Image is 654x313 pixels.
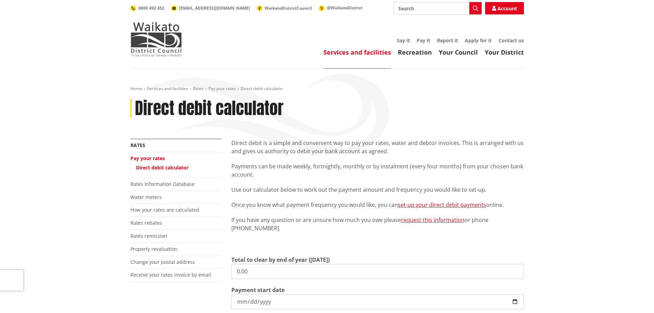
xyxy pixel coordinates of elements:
[130,233,167,239] a: Rates remission
[265,5,312,11] span: WaikatoDistrictCouncil
[130,259,195,265] a: Change your postal address
[498,37,524,44] a: Contact us
[130,206,199,213] a: How your rates are calculated
[231,139,524,155] p: Direct debit is a simple and convenient way to pay your rates, water and debtor invoices. This is...
[130,86,142,91] a: Home
[323,48,391,56] a: Services and facilities
[398,201,486,209] a: set-up your direct debit payments
[130,194,162,200] a: Water meters
[135,99,284,119] h1: Direct debit calculator
[319,5,363,11] a: @WaikatoDistrict
[130,220,162,226] a: Rates rebates
[257,5,312,11] a: WaikatoDistrictCouncil
[241,86,283,91] span: Direct debit calculator
[231,162,524,179] p: Payments can be made weekly, fortnightly, monthly or by instalment (every four months) from your ...
[130,155,165,161] a: Pay your rates
[327,5,363,11] span: @WaikatoDistrict
[231,201,524,209] p: Once you know what payment frequency you would like, you can online.
[138,5,164,11] span: 0800 492 452
[130,22,182,56] img: Waikato District Council - Te Kaunihera aa Takiwaa o Waikato
[136,164,188,171] a: Direct debit calculator
[465,37,492,44] a: Apply for it
[130,142,145,148] a: Rates
[231,186,524,194] p: Use our calculator below to work out the payment amount and frequency you would like to set-up.
[394,2,482,14] input: Search input
[130,246,177,252] a: Property revaluation
[231,286,285,294] label: Payment start date
[130,181,195,187] a: Rates Information Database
[193,86,204,91] a: Rates
[397,37,410,44] a: Say it
[208,86,236,91] a: Pay your rates
[439,48,478,56] a: Your Council
[147,86,188,91] a: Services and facilities
[130,86,524,92] nav: breadcrumb
[231,216,524,232] p: If you have any question or are unsure how much you owe please or phone [PHONE_NUMBER].
[417,37,430,44] a: Pay it
[130,271,211,278] a: Receive your rates invoice by email
[171,5,250,11] a: [EMAIL_ADDRESS][DOMAIN_NAME]
[179,5,250,11] span: [EMAIL_ADDRESS][DOMAIN_NAME]
[398,48,432,56] a: Recreation
[485,48,524,56] a: Your District
[231,256,330,264] label: Total to clear by end of year ([DATE])
[437,37,458,44] a: Report it
[401,216,464,224] a: request this information
[485,2,524,14] a: Account
[130,5,164,11] a: 0800 492 452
